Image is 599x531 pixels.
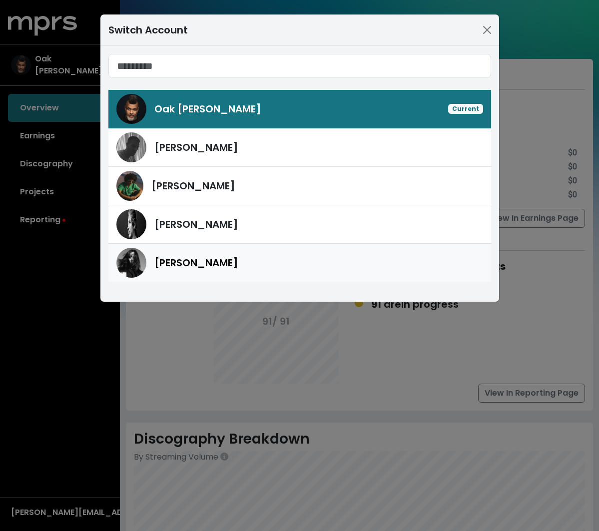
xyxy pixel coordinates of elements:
span: [PERSON_NAME] [154,217,238,231]
img: Hoskins [116,132,146,162]
a: Roark Bailey[PERSON_NAME] [108,167,491,205]
a: Hoskins[PERSON_NAME] [108,128,491,167]
a: Shintaro Yasuda[PERSON_NAME] [108,244,491,282]
img: Shintaro Yasuda [116,248,146,278]
img: Oak Felder [116,94,146,124]
a: Oak FelderOak [PERSON_NAME]Current [108,90,491,128]
div: Switch Account [108,22,188,37]
span: Oak [PERSON_NAME] [154,102,261,116]
img: Paul Harris [116,209,146,239]
a: Paul Harris[PERSON_NAME] [108,205,491,244]
img: Roark Bailey [116,171,143,201]
span: [PERSON_NAME] [154,140,238,154]
span: [PERSON_NAME] [151,179,235,193]
span: [PERSON_NAME] [154,256,238,270]
input: Search accounts [108,54,491,78]
button: Close [479,22,495,38]
span: Current [448,104,483,114]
